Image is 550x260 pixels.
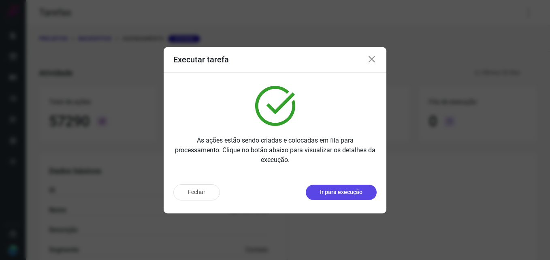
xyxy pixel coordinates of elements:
h3: Executar tarefa [173,55,229,64]
button: Fechar [173,184,220,200]
p: As ações estão sendo criadas e colocadas em fila para processamento. Clique no botão abaixo para ... [173,136,377,165]
img: verified.svg [255,86,295,126]
button: Ir para execução [306,185,377,200]
p: Ir para execução [320,188,362,196]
